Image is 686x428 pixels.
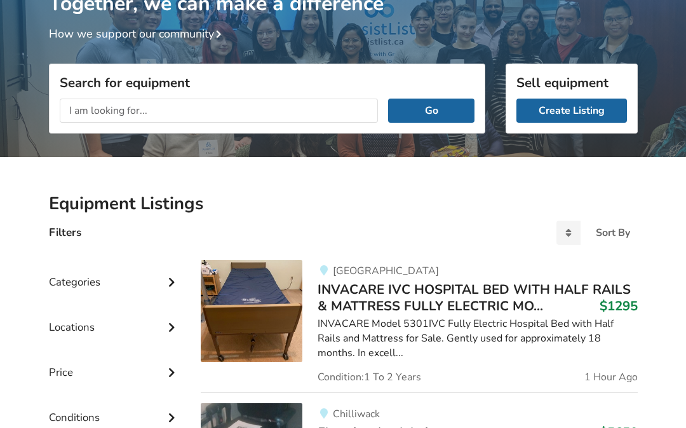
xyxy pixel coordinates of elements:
div: Sort By [596,228,630,238]
h4: Filters [49,226,81,240]
div: Categories [49,251,181,296]
h3: Sell equipment [516,75,627,92]
a: How we support our community [49,27,227,42]
span: Chilliwack [333,408,380,422]
a: Create Listing [516,99,627,123]
div: Price [49,341,181,386]
h3: $1295 [600,298,638,315]
a: bedroom equipment-invacare ivc hospital bed with half rails & mattress fully electric model 5301[... [201,261,637,393]
input: I am looking for... [60,99,379,123]
h2: Equipment Listings [49,193,638,216]
button: Go [388,99,474,123]
span: Condition: 1 To 2 Years [318,373,421,383]
h3: Search for equipment [60,75,474,92]
span: INVACARE IVC HOSPITAL BED WITH HALF RAILS & MATTRESS FULLY ELECTRIC MO... [318,281,631,315]
span: 1 Hour Ago [584,373,638,383]
span: [GEOGRAPHIC_DATA] [333,265,439,279]
div: INVACARE Model 5301IVC Fully Electric Hospital Bed with Half Rails and Mattress for Sale. Gently ... [318,317,637,361]
img: bedroom equipment-invacare ivc hospital bed with half rails & mattress fully electric model 5301 [201,261,302,362]
div: Locations [49,296,181,341]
